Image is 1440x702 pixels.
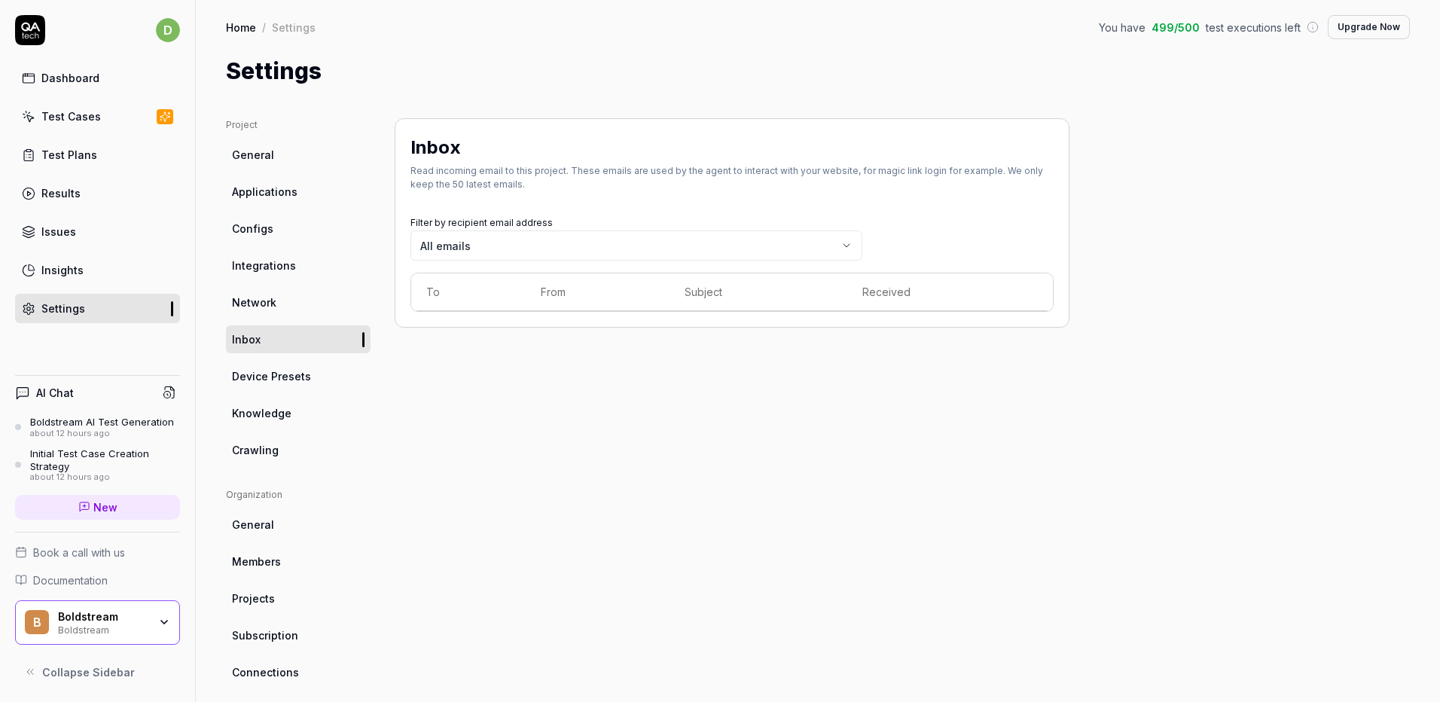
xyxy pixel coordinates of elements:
[15,63,180,93] a: Dashboard
[15,102,180,131] a: Test Cases
[226,252,371,279] a: Integrations
[226,488,371,502] div: Organization
[30,472,180,483] div: about 12 hours ago
[15,572,180,588] a: Documentation
[411,273,526,311] th: To
[41,262,84,278] div: Insights
[1152,20,1200,35] span: 499 / 500
[41,70,99,86] div: Dashboard
[15,495,180,520] a: New
[232,442,279,458] span: Crawling
[156,15,180,45] button: d
[41,147,97,163] div: Test Plans
[42,664,135,680] span: Collapse Sidebar
[226,658,371,686] a: Connections
[1099,20,1146,35] span: You have
[30,416,174,428] div: Boldstream AI Test Generation
[41,108,101,124] div: Test Cases
[33,545,125,560] span: Book a call with us
[232,627,298,643] span: Subscription
[58,610,148,624] div: Boldstream
[15,255,180,285] a: Insights
[226,325,371,353] a: Inbox
[36,385,74,401] h4: AI Chat
[15,657,180,687] button: Collapse Sidebar
[15,600,180,646] button: BBoldstreamBoldstream
[226,20,256,35] a: Home
[226,548,371,575] a: Members
[93,499,117,515] span: New
[33,572,108,588] span: Documentation
[232,184,297,200] span: Applications
[226,118,371,132] div: Project
[272,20,316,35] div: Settings
[232,258,296,273] span: Integrations
[262,20,266,35] div: /
[232,221,273,237] span: Configs
[226,584,371,612] a: Projects
[232,331,261,347] span: Inbox
[847,273,1053,311] th: Received
[226,362,371,390] a: Device Presets
[156,18,180,42] span: d
[1328,15,1410,39] button: Upgrade Now
[526,273,670,311] th: From
[30,447,180,472] div: Initial Test Case Creation Strategy
[15,294,180,323] a: Settings
[670,273,847,311] th: Subject
[15,545,180,560] a: Book a call with us
[232,368,311,384] span: Device Presets
[232,295,276,310] span: Network
[410,134,461,161] h2: Inbox
[226,141,371,169] a: General
[226,288,371,316] a: Network
[232,554,281,569] span: Members
[15,447,180,482] a: Initial Test Case Creation Strategyabout 12 hours ago
[226,399,371,427] a: Knowledge
[232,591,275,606] span: Projects
[15,217,180,246] a: Issues
[41,301,85,316] div: Settings
[226,511,371,539] a: General
[226,54,322,88] h1: Settings
[232,664,299,680] span: Connections
[30,429,174,439] div: about 12 hours ago
[41,224,76,240] div: Issues
[15,179,180,208] a: Results
[226,621,371,649] a: Subscription
[58,623,148,635] div: Boldstream
[15,416,180,438] a: Boldstream AI Test Generationabout 12 hours ago
[226,215,371,243] a: Configs
[232,147,274,163] span: General
[232,405,291,421] span: Knowledge
[226,178,371,206] a: Applications
[410,217,553,228] label: Filter by recipient email address
[410,164,1054,191] div: Read incoming email to this project. These emails are used by the agent to interact with your web...
[1206,20,1301,35] span: test executions left
[25,610,49,634] span: B
[232,517,274,533] span: General
[15,140,180,169] a: Test Plans
[226,436,371,464] a: Crawling
[41,185,81,201] div: Results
